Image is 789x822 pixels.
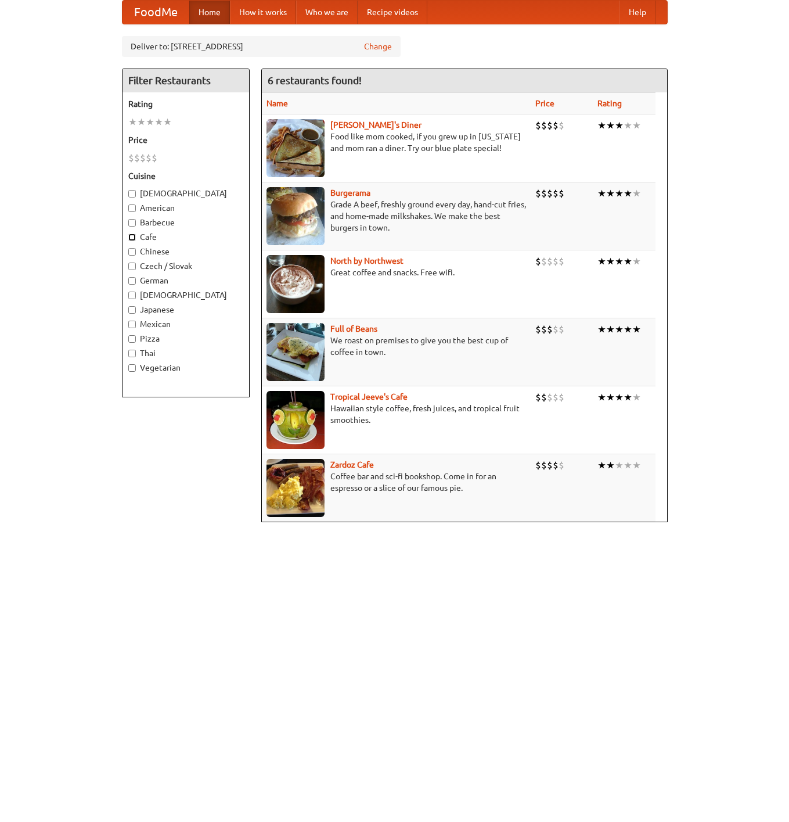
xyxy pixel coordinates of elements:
[553,119,559,132] li: $
[615,391,624,404] li: ★
[606,391,615,404] li: ★
[535,323,541,336] li: $
[128,202,243,214] label: American
[547,459,553,472] li: $
[128,98,243,110] h5: Rating
[128,190,136,198] input: [DEMOGRAPHIC_DATA]
[606,323,615,336] li: ★
[128,217,243,228] label: Barbecue
[230,1,296,24] a: How it works
[541,459,547,472] li: $
[547,255,553,268] li: $
[624,187,632,200] li: ★
[559,119,564,132] li: $
[597,119,606,132] li: ★
[266,255,325,313] img: north.jpg
[632,187,641,200] li: ★
[128,204,136,212] input: American
[358,1,427,24] a: Recipe videos
[541,119,547,132] li: $
[541,255,547,268] li: $
[606,187,615,200] li: ★
[128,188,243,199] label: [DEMOGRAPHIC_DATA]
[330,120,421,130] a: [PERSON_NAME]'s Diner
[163,116,172,128] li: ★
[128,304,243,315] label: Japanese
[615,459,624,472] li: ★
[266,459,325,517] img: zardoz.jpg
[266,267,526,278] p: Great coffee and snacks. Free wifi.
[547,119,553,132] li: $
[128,289,243,301] label: [DEMOGRAPHIC_DATA]
[624,119,632,132] li: ★
[624,323,632,336] li: ★
[597,99,622,108] a: Rating
[128,231,243,243] label: Cafe
[632,323,641,336] li: ★
[606,119,615,132] li: ★
[268,75,362,86] ng-pluralize: 6 restaurants found!
[266,471,526,494] p: Coffee bar and sci-fi bookshop. Come in for an espresso or a slice of our famous pie.
[152,152,157,164] li: $
[128,347,243,359] label: Thai
[535,187,541,200] li: $
[123,69,249,92] h4: Filter Restaurants
[597,187,606,200] li: ★
[535,391,541,404] li: $
[553,459,559,472] li: $
[128,364,136,372] input: Vegetarian
[128,134,243,146] h5: Price
[128,318,243,330] label: Mexican
[134,152,140,164] li: $
[606,255,615,268] li: ★
[553,323,559,336] li: $
[632,391,641,404] li: ★
[189,1,230,24] a: Home
[128,277,136,285] input: German
[128,362,243,374] label: Vegetarian
[597,255,606,268] li: ★
[128,321,136,328] input: Mexican
[128,116,137,128] li: ★
[547,187,553,200] li: $
[632,119,641,132] li: ★
[632,255,641,268] li: ★
[140,152,146,164] li: $
[597,391,606,404] li: ★
[330,392,408,401] b: Tropical Jeeve's Cafe
[597,459,606,472] li: ★
[624,459,632,472] li: ★
[266,403,526,426] p: Hawaiian style coffee, fresh juices, and tropical fruit smoothies.
[535,459,541,472] li: $
[266,99,288,108] a: Name
[330,188,370,198] a: Burgerama
[624,255,632,268] li: ★
[128,234,136,241] input: Cafe
[624,391,632,404] li: ★
[128,219,136,227] input: Barbecue
[128,306,136,314] input: Japanese
[266,323,325,381] img: beans.jpg
[330,460,374,469] a: Zardoz Cafe
[266,119,325,177] img: sallys.jpg
[146,116,154,128] li: ★
[553,255,559,268] li: $
[330,324,377,333] a: Full of Beans
[619,1,655,24] a: Help
[128,170,243,182] h5: Cuisine
[128,260,243,272] label: Czech / Slovak
[541,323,547,336] li: $
[597,323,606,336] li: ★
[632,459,641,472] li: ★
[128,263,136,270] input: Czech / Slovak
[330,256,403,265] a: North by Northwest
[364,41,392,52] a: Change
[559,323,564,336] li: $
[137,116,146,128] li: ★
[128,248,136,256] input: Chinese
[128,292,136,299] input: [DEMOGRAPHIC_DATA]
